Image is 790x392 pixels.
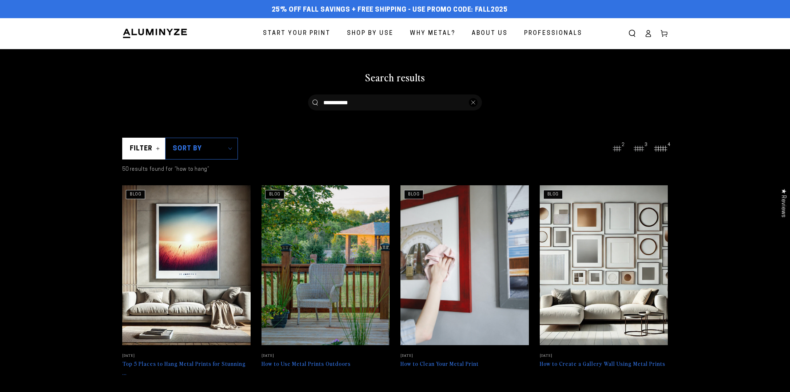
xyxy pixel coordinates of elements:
[540,185,668,345] img: How to Create a Gallery Wall Using Metal Prints
[466,24,513,43] a: About Us
[122,165,209,174] p: 50 results found for “how to hang”
[519,24,588,43] a: Professionals
[400,185,529,345] img: Keep your metal prints looking vibrant with simple cleaning tips. Learn how to safely remove dust...
[122,28,188,39] img: Aluminyze
[610,141,624,156] button: 2
[263,28,331,39] span: Start Your Print
[122,138,165,159] summary: Filter
[524,28,582,39] span: Professionals
[347,28,394,39] span: Shop By Use
[258,24,336,43] a: Start Your Print
[469,98,478,107] button: Close
[404,24,461,43] a: Why Metal?
[776,183,790,223] div: Click to open Judge.me floating reviews tab
[624,25,640,41] summary: Search our site
[122,70,668,84] h1: Search results
[342,24,399,43] a: Shop By Use
[130,145,152,153] span: Filter
[312,100,318,106] button: Search our site
[631,141,646,156] button: 3
[122,185,251,345] img: Top 5 Places to Hang Metal Prints for Stunning Home Decor Impact
[272,6,508,14] span: 25% off FALL Savings + Free Shipping - Use Promo Code: FALL2025
[262,185,390,345] img: How to Use Metal Prints Outdoors
[410,28,455,39] span: Why Metal?
[472,28,508,39] span: About Us
[165,138,238,159] summary: Sort by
